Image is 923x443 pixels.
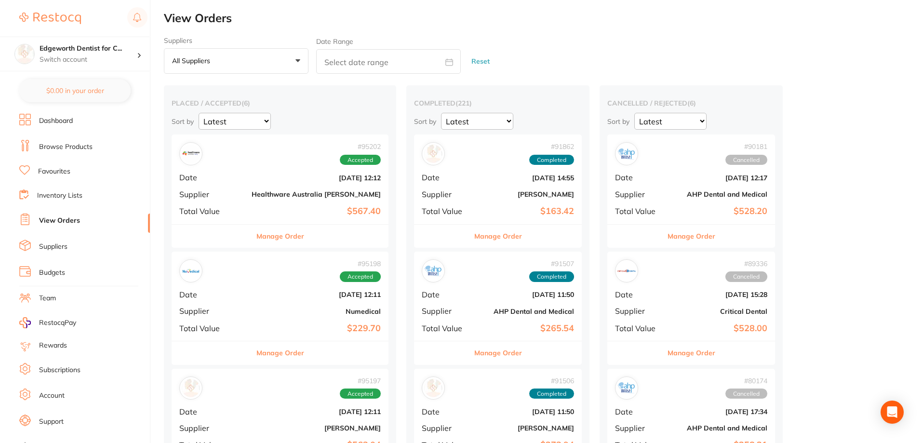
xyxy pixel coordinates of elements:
[414,99,582,107] h2: completed ( 221 )
[252,291,381,298] b: [DATE] 12:11
[252,174,381,182] b: [DATE] 12:12
[179,190,244,199] span: Supplier
[256,341,304,364] button: Manage Order
[40,55,137,65] p: Switch account
[179,173,244,182] span: Date
[179,324,244,333] span: Total Value
[617,145,636,163] img: AHP Dental and Medical
[252,206,381,216] b: $567.40
[252,424,381,432] b: [PERSON_NAME]
[617,379,636,397] img: AHP Dental and Medical
[414,117,436,126] p: Sort by
[39,365,80,375] a: Subscriptions
[19,79,131,102] button: $0.00 in your order
[671,308,767,315] b: Critical Dental
[529,143,574,150] span: # 91862
[182,379,200,397] img: Henry Schein Halas
[39,318,76,328] span: RestocqPay
[615,290,663,299] span: Date
[164,37,308,44] label: Suppliers
[340,260,381,268] span: # 95198
[40,44,137,54] h4: Edgeworth Dentist for Chickens
[615,407,663,416] span: Date
[422,173,470,182] span: Date
[478,308,574,315] b: AHP Dental and Medical
[39,142,93,152] a: Browse Products
[468,49,493,74] button: Reset
[179,407,244,416] span: Date
[478,206,574,216] b: $163.42
[671,291,767,298] b: [DATE] 15:28
[340,389,381,399] span: Accepted
[615,307,663,315] span: Supplier
[615,324,663,333] span: Total Value
[164,48,308,74] button: All suppliers
[164,12,923,25] h2: View Orders
[617,262,636,280] img: Critical Dental
[39,268,65,278] a: Budgets
[671,408,767,416] b: [DATE] 17:34
[422,424,470,432] span: Supplier
[478,190,574,198] b: [PERSON_NAME]
[671,174,767,182] b: [DATE] 12:17
[172,56,214,65] p: All suppliers
[39,391,65,401] a: Account
[19,317,31,328] img: RestocqPay
[340,155,381,165] span: Accepted
[422,190,470,199] span: Supplier
[38,167,70,176] a: Favourites
[179,307,244,315] span: Supplier
[478,424,574,432] b: [PERSON_NAME]
[478,174,574,182] b: [DATE] 14:55
[615,190,663,199] span: Supplier
[172,134,388,248] div: Healthware Australia Ridley#95202AcceptedDate[DATE] 12:12SupplierHealthware Australia [PERSON_NAM...
[615,424,663,432] span: Supplier
[529,389,574,399] span: Completed
[39,116,73,126] a: Dashboard
[252,323,381,334] b: $229.70
[615,207,663,215] span: Total Value
[478,408,574,416] b: [DATE] 11:50
[37,191,82,201] a: Inventory Lists
[671,323,767,334] b: $528.00
[671,190,767,198] b: AHP Dental and Medical
[340,143,381,150] span: # 95202
[529,271,574,282] span: Completed
[725,377,767,385] span: # 80174
[252,308,381,315] b: Numedical
[725,271,767,282] span: Cancelled
[725,143,767,150] span: # 90181
[179,207,244,215] span: Total Value
[424,262,442,280] img: AHP Dental and Medical
[668,341,715,364] button: Manage Order
[422,207,470,215] span: Total Value
[424,379,442,397] img: Adam Dental
[39,294,56,303] a: Team
[725,155,767,165] span: Cancelled
[256,225,304,248] button: Manage Order
[172,252,388,365] div: Numedical#95198AcceptedDate[DATE] 12:11SupplierNumedicalTotal Value$229.70Manage Order
[671,206,767,216] b: $528.20
[529,155,574,165] span: Completed
[179,424,244,432] span: Supplier
[881,401,904,424] div: Open Intercom Messenger
[182,262,200,280] img: Numedical
[39,216,80,226] a: View Orders
[725,389,767,399] span: Cancelled
[39,242,67,252] a: Suppliers
[19,13,81,24] img: Restocq Logo
[529,260,574,268] span: # 91507
[474,341,522,364] button: Manage Order
[725,260,767,268] span: # 89336
[252,408,381,416] b: [DATE] 12:11
[422,324,470,333] span: Total Value
[179,290,244,299] span: Date
[19,7,81,29] a: Restocq Logo
[39,341,67,350] a: Rewards
[671,424,767,432] b: AHP Dental and Medical
[19,317,76,328] a: RestocqPay
[340,377,381,385] span: # 95197
[615,173,663,182] span: Date
[668,225,715,248] button: Manage Order
[607,117,629,126] p: Sort by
